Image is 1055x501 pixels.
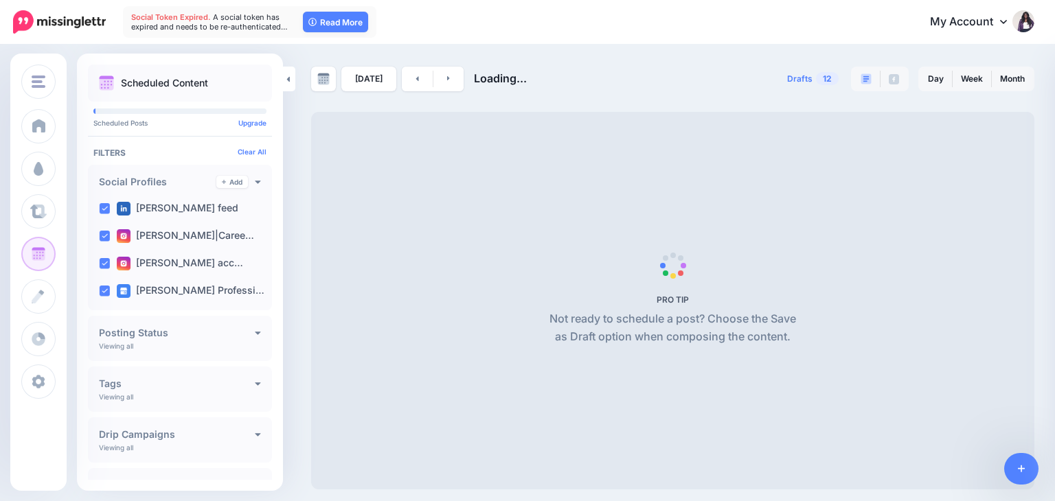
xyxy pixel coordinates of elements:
a: Add [216,176,248,188]
a: My Account [916,5,1034,39]
a: Clear All [238,148,266,156]
p: Not ready to schedule a post? Choose the Save as Draft option when composing the content. [544,310,802,346]
img: instagram-square.png [117,229,131,243]
p: Viewing all [99,443,133,452]
img: Missinglettr [13,10,106,34]
label: [PERSON_NAME] feed [117,202,238,215]
label: [PERSON_NAME]|Caree… [117,229,254,243]
img: paragraph-boxed.png [861,73,872,84]
a: Day [920,68,952,90]
p: Scheduled Posts [93,119,266,126]
p: Scheduled Content [121,78,208,88]
h4: Social Profiles [99,177,216,187]
span: A social token has expired and needs to be re-authenticated… [131,12,288,32]
span: Social Token Expired. [131,12,211,22]
h4: Tags [99,379,255,388]
p: Viewing all [99,393,133,401]
label: [PERSON_NAME] Professi… [117,284,264,298]
img: calendar-grey-darker.png [317,73,330,85]
a: Week [953,68,991,90]
span: Drafts [787,75,813,83]
a: Upgrade [238,119,266,127]
img: menu.png [32,75,45,88]
a: Read More [303,12,368,32]
label: [PERSON_NAME] acc… [117,257,243,270]
span: Loading... [474,71,527,85]
h4: Drip Campaigns [99,430,255,439]
a: [DATE] [341,67,396,91]
img: linkedin-square.png [117,202,131,215]
img: instagram-square.png [117,257,131,270]
a: Drafts12 [779,67,847,91]
span: 12 [816,72,839,85]
img: google_business-square.png [117,284,131,298]
h5: PRO TIP [544,294,802,305]
img: calendar.png [99,75,114,91]
img: facebook-grey-square.png [889,74,899,84]
a: Month [992,68,1033,90]
p: Viewing all [99,342,133,350]
h4: Posting Status [99,328,255,338]
h4: Filters [93,148,266,158]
